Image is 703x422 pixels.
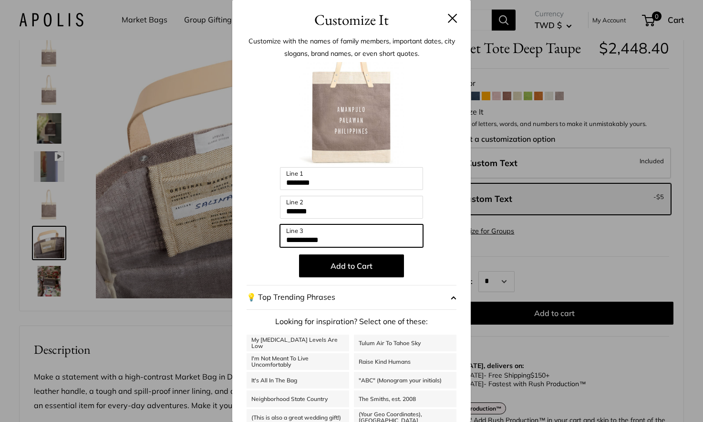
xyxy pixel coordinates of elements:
a: Raise Kind Humans [354,353,456,370]
a: Neighborhood State Country [247,390,349,407]
a: The Smiths, est. 2008 [354,390,456,407]
img: customizer-prod [299,62,404,167]
a: Tulum Air To Tahoe Sky [354,335,456,351]
a: I'm Not Meant To Live Uncomfortably [247,353,349,370]
a: My [MEDICAL_DATA] Levels Are Low [247,335,349,351]
button: Add to Cart [299,254,404,277]
p: Looking for inspiration? Select one of these: [247,315,456,329]
a: "ABC" (Monogram your initials) [354,372,456,389]
button: 💡 Top Trending Phrases [247,285,456,310]
a: It's All In The Bag [247,372,349,389]
h3: Customize It [247,9,456,31]
p: Customize with the names of family members, important dates, city slogans, brand names, or even s... [247,35,456,60]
